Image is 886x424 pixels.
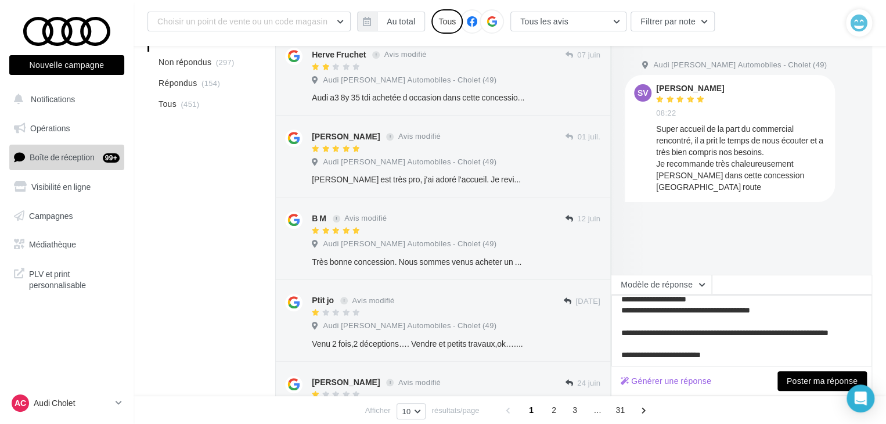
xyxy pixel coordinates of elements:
[357,12,425,31] button: Au total
[631,12,715,31] button: Filtrer par note
[611,401,629,419] span: 31
[545,401,563,419] span: 2
[216,58,235,67] span: (297)
[653,60,827,70] span: Audi [PERSON_NAME] Automobiles - Cholet (49)
[656,108,676,118] span: 08:22
[312,338,525,350] div: Venu 2 fois,2 déceptions…. Vendre et petits travaux,ok….mais pour quelque chose d’un peu plus com...
[520,16,568,26] span: Tous les avis
[312,131,380,142] div: [PERSON_NAME]
[344,214,387,223] span: Avis modifié
[384,50,427,59] span: Avis modifié
[377,12,425,31] button: Au total
[159,56,211,68] span: Non répondus
[30,152,95,162] span: Boîte de réception
[575,296,600,307] span: [DATE]
[181,99,199,109] span: (451)
[201,78,220,88] span: (154)
[7,87,122,112] button: Notifications
[588,401,607,419] span: ...
[577,378,600,389] span: 24 juin
[312,92,525,103] div: Audi a3 8y 35 tdi achetée d occasion dans cette concession .encore une surprise, pour une voiture...
[7,232,127,257] a: Médiathèque
[616,374,716,388] button: Générer une réponse
[312,256,525,268] div: Très bonne concession. Nous sommes venus acheter un véhicule et nous avons été parfaitement conse...
[638,87,649,99] span: SV
[31,94,75,104] span: Notifications
[34,397,111,409] p: Audi Cholet
[398,378,441,387] span: Avis modifié
[365,405,391,416] span: Afficher
[312,49,366,60] div: Herve Fruchet
[31,182,91,192] span: Visibilité en ligne
[323,239,496,249] span: Audi [PERSON_NAME] Automobiles - Cholet (49)
[510,12,626,31] button: Tous les avis
[30,123,70,133] span: Opérations
[323,321,496,331] span: Audi [PERSON_NAME] Automobiles - Cholet (49)
[566,401,584,419] span: 3
[159,98,177,110] span: Tous
[29,266,120,291] span: PLV et print personnalisable
[9,55,124,75] button: Nouvelle campagne
[577,214,600,224] span: 12 juin
[312,294,334,306] div: Ptit jo
[323,157,496,167] span: Audi [PERSON_NAME] Automobiles - Cholet (49)
[522,401,541,419] span: 1
[159,77,197,89] span: Répondus
[432,405,480,416] span: résultats/page
[312,376,380,388] div: [PERSON_NAME]
[577,132,600,142] span: 01 juil.
[577,50,600,60] span: 07 juin
[157,16,327,26] span: Choisir un point de vente ou un code magasin
[402,407,410,416] span: 10
[312,174,525,185] div: [PERSON_NAME] est très pro, j'ai adoré l'accueil. Je reviendrai avec plaisir.
[656,84,724,92] div: [PERSON_NAME]
[352,296,394,305] span: Avis modifié
[29,210,73,220] span: Campagnes
[398,132,441,141] span: Avis modifié
[431,9,463,34] div: Tous
[7,116,127,141] a: Opérations
[29,239,76,249] span: Médiathèque
[847,385,874,412] div: Open Intercom Messenger
[7,261,127,296] a: PLV et print personnalisable
[656,123,826,193] div: Super accueil de la part du commercial rencontré, il a prit le temps de nous écouter et a très bi...
[103,153,120,163] div: 99+
[7,204,127,228] a: Campagnes
[777,371,867,391] button: Poster ma réponse
[397,403,425,419] button: 10
[611,275,712,294] button: Modèle de réponse
[147,12,351,31] button: Choisir un point de vente ou un code magasin
[7,145,127,170] a: Boîte de réception99+
[7,175,127,199] a: Visibilité en ligne
[323,75,496,85] span: Audi [PERSON_NAME] Automobiles - Cholet (49)
[9,392,124,414] a: AC Audi Cholet
[15,397,26,409] span: AC
[312,213,326,224] div: B M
